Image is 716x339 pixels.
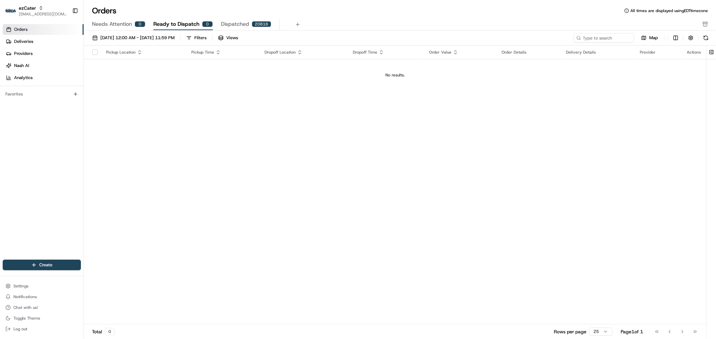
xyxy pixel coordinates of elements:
[19,11,67,17] button: [EMAIL_ADDRESS][DOMAIN_NAME]
[13,305,38,310] span: Chat with us!
[640,50,676,55] div: Provider
[39,262,52,268] span: Create
[153,20,199,28] span: Ready to Dispatch
[3,292,81,301] button: Notifications
[87,72,704,78] div: No results.
[19,5,36,11] button: ezCater
[14,26,28,32] span: Orders
[3,314,81,323] button: Toggle Theme
[14,63,29,69] span: Nash AI
[183,33,209,43] button: Filters
[502,50,555,55] div: Order Details
[3,281,81,291] button: Settings
[114,66,122,74] button: Start new chat
[63,97,108,104] span: API Documentation
[3,60,84,71] a: Nash AI
[5,9,16,13] img: ezCater
[67,114,81,119] span: Pylon
[252,21,271,27] div: 20616
[54,94,110,107] a: 💻API Documentation
[13,316,40,321] span: Toggle Theme
[13,283,29,289] span: Settings
[23,64,110,71] div: Start new chat
[13,294,37,299] span: Notifications
[3,303,81,312] button: Chat with us!
[92,328,115,335] div: Total
[14,75,33,81] span: Analytics
[3,89,81,99] div: Favorites
[701,33,711,43] button: Refresh
[92,5,116,16] h1: Orders
[7,7,20,20] img: Nash
[3,72,84,83] a: Analytics
[3,3,69,19] button: ezCaterezCater[EMAIL_ADDRESS][DOMAIN_NAME]
[47,113,81,119] a: Powered byPylon
[89,33,178,43] button: [DATE] 12:00 AM - [DATE] 11:59 PM
[13,97,51,104] span: Knowledge Base
[621,328,643,335] div: Page 1 of 1
[3,48,84,59] a: Providers
[7,98,12,103] div: 📗
[687,50,701,55] div: Actions
[574,33,634,43] input: Type to search
[265,50,342,55] div: Dropoff Location
[105,328,115,335] div: 0
[221,20,249,28] span: Dispatched
[202,21,213,27] div: 0
[4,94,54,107] a: 📗Knowledge Base
[191,50,254,55] div: Pickup Time
[554,328,586,335] p: Rows per page
[649,35,658,41] span: Map
[7,27,122,38] p: Welcome 👋
[13,326,27,332] span: Log out
[92,20,132,28] span: Needs Attention
[3,260,81,270] button: Create
[637,34,662,42] button: Map
[429,50,491,55] div: Order Value
[215,33,241,43] button: Views
[14,51,33,57] span: Providers
[194,35,206,41] div: Filters
[630,8,708,13] span: All times are displayed using EDT timezone
[135,21,145,27] div: 0
[100,35,175,41] span: [DATE] 12:00 AM - [DATE] 11:59 PM
[3,36,84,47] a: Deliveries
[14,39,33,45] span: Deliveries
[17,43,111,50] input: Clear
[353,50,418,55] div: Dropoff Time
[7,64,19,76] img: 1736555255976-a54dd68f-1ca7-489b-9aae-adbdc363a1c4
[106,50,181,55] div: Pickup Location
[23,71,85,76] div: We're available if you need us!
[3,324,81,334] button: Log out
[57,98,62,103] div: 💻
[3,24,84,35] a: Orders
[566,50,629,55] div: Delivery Details
[226,35,238,41] span: Views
